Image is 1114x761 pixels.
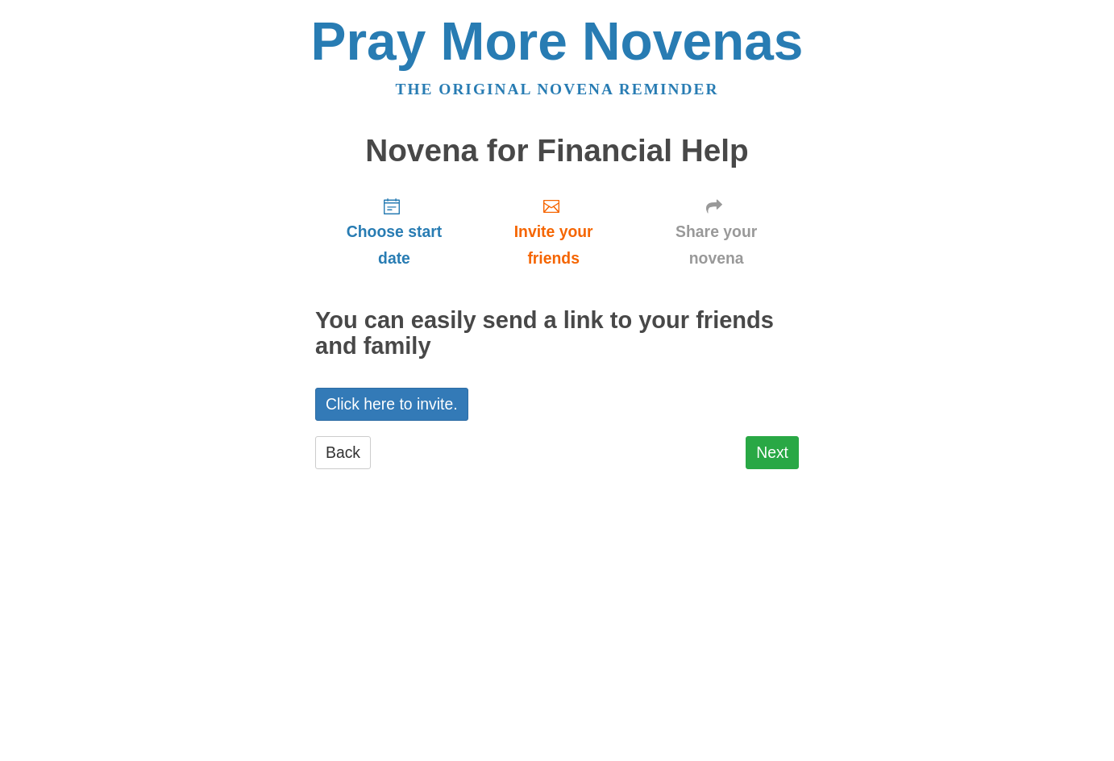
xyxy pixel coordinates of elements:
a: Choose start date [315,184,473,280]
a: Click here to invite. [315,388,468,421]
a: Pray More Novenas [311,11,804,71]
h2: You can easily send a link to your friends and family [315,308,799,360]
a: The original novena reminder [396,81,719,98]
span: Share your novena [650,218,783,272]
span: Choose start date [331,218,457,272]
a: Back [315,436,371,469]
a: Share your novena [634,184,799,280]
a: Next [746,436,799,469]
span: Invite your friends [489,218,617,272]
h1: Novena for Financial Help [315,134,799,168]
a: Invite your friends [473,184,634,280]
